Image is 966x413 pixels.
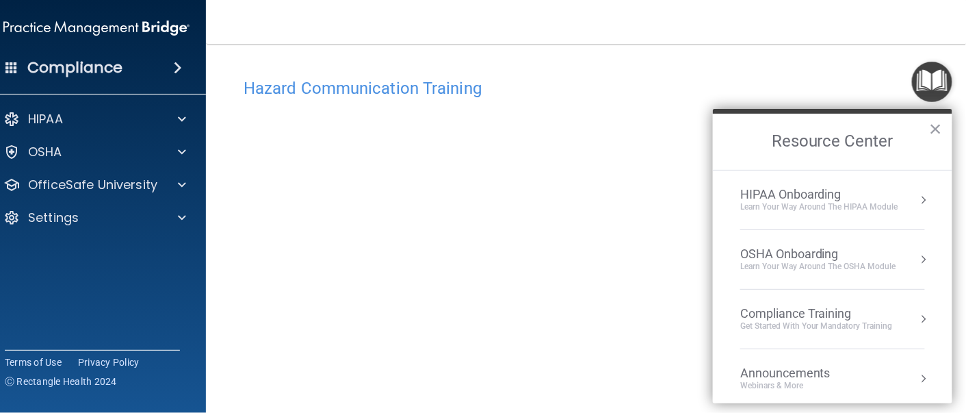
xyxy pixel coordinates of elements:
[713,114,952,170] h2: Resource Center
[740,261,896,273] div: Learn your way around the OSHA module
[244,79,941,97] h4: Hazard Communication Training
[28,177,157,193] p: OfficeSafe University
[740,321,893,332] div: Get Started with your mandatory training
[912,62,952,102] button: Open Resource Center
[740,247,896,262] div: OSHA Onboarding
[740,366,858,381] div: Announcements
[740,306,893,321] div: Compliance Training
[740,187,898,202] div: HIPAA Onboarding
[28,144,62,160] p: OSHA
[740,201,898,213] div: Learn Your Way around the HIPAA module
[929,118,942,140] button: Close
[5,355,62,369] a: Terms of Use
[5,375,117,388] span: Ⓒ Rectangle Health 2024
[27,58,122,77] h4: Compliance
[3,177,186,193] a: OfficeSafe University
[3,210,186,226] a: Settings
[713,109,952,403] div: Resource Center
[3,111,186,127] a: HIPAA
[740,380,858,392] div: Webinars & More
[78,355,140,369] a: Privacy Policy
[3,14,190,42] img: PMB logo
[3,144,186,160] a: OSHA
[28,111,63,127] p: HIPAA
[28,210,79,226] p: Settings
